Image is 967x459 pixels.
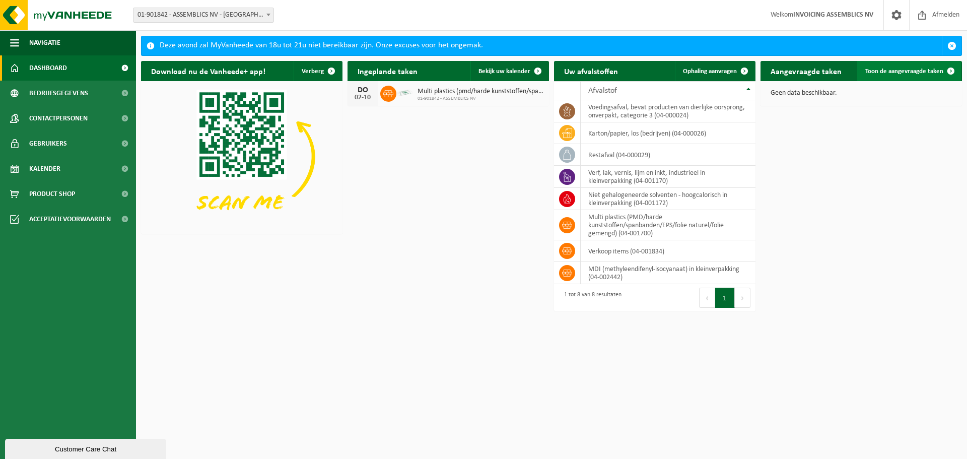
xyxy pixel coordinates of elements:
[29,30,60,55] span: Navigatie
[294,61,341,81] button: Verberg
[160,36,942,55] div: Deze avond zal MyVanheede van 18u tot 21u niet bereikbaar zijn. Onze excuses voor het ongemak.
[5,437,168,459] iframe: chat widget
[418,88,544,96] span: Multi plastics (pmd/harde kunststoffen/spanbanden/eps/folie naturel/folie gemeng...
[857,61,961,81] a: Toon de aangevraagde taken
[581,188,755,210] td: niet gehalogeneerde solventen - hoogcalorisch in kleinverpakking (04-001172)
[559,287,621,309] div: 1 tot 8 van 8 resultaten
[29,131,67,156] span: Gebruikers
[735,288,750,308] button: Next
[699,288,715,308] button: Previous
[581,240,755,262] td: verkoop items (04-001834)
[418,96,544,102] span: 01-901842 - ASSEMBLICS NV
[675,61,754,81] a: Ophaling aanvragen
[761,61,852,81] h2: Aangevraagde taken
[478,68,530,75] span: Bekijk uw kalender
[470,61,548,81] a: Bekijk uw kalender
[29,156,60,181] span: Kalender
[29,81,88,106] span: Bedrijfsgegevens
[29,207,111,232] span: Acceptatievoorwaarden
[133,8,274,23] span: 01-901842 - ASSEMBLICS NV - HARELBEKE
[588,87,617,95] span: Afvalstof
[348,61,428,81] h2: Ingeplande taken
[141,61,275,81] h2: Download nu de Vanheede+ app!
[133,8,273,22] span: 01-901842 - ASSEMBLICS NV - HARELBEKE
[302,68,324,75] span: Verberg
[581,210,755,240] td: multi plastics (PMD/harde kunststoffen/spanbanden/EPS/folie naturel/folie gemengd) (04-001700)
[793,11,873,19] strong: INVOICING ASSEMBLICS NV
[396,84,413,101] img: LP-SK-00500-LPE-16
[715,288,735,308] button: 1
[581,166,755,188] td: verf, lak, vernis, lijm en inkt, industrieel in kleinverpakking (04-001170)
[683,68,737,75] span: Ophaling aanvragen
[29,55,67,81] span: Dashboard
[581,262,755,284] td: MDI (methyleendifenyl-isocyanaat) in kleinverpakking (04-002442)
[353,94,373,101] div: 02-10
[581,144,755,166] td: restafval (04-000029)
[581,122,755,144] td: karton/papier, los (bedrijven) (04-000026)
[29,106,88,131] span: Contactpersonen
[353,86,373,94] div: DO
[29,181,75,207] span: Product Shop
[865,68,943,75] span: Toon de aangevraagde taken
[581,100,755,122] td: voedingsafval, bevat producten van dierlijke oorsprong, onverpakt, categorie 3 (04-000024)
[554,61,628,81] h2: Uw afvalstoffen
[771,90,952,97] p: Geen data beschikbaar.
[141,81,342,232] img: Download de VHEPlus App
